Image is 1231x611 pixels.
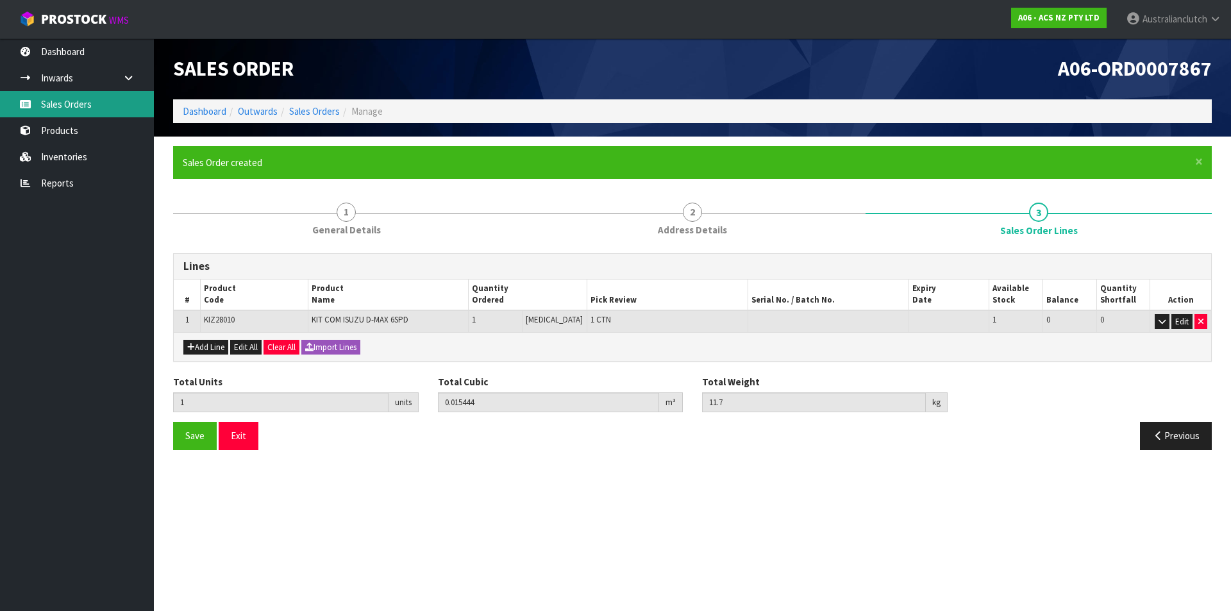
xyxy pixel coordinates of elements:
span: [MEDICAL_DATA] [526,314,583,325]
div: m³ [659,392,683,413]
span: 0 [1046,314,1050,325]
label: Total Weight [702,375,760,389]
th: Product Code [201,280,308,310]
input: Total Units [173,392,389,412]
small: WMS [109,14,129,26]
span: Manage [351,105,383,117]
th: Quantity Shortfall [1096,280,1150,310]
span: Sales Order Lines [173,244,1212,460]
h3: Lines [183,260,1202,272]
span: 1 [185,314,189,325]
span: Australianclutch [1143,13,1207,25]
th: Quantity Ordered [469,280,587,310]
th: Pick Review [587,280,748,310]
span: 1 [992,314,996,325]
input: Total Cubic [438,392,660,412]
img: cube-alt.png [19,11,35,27]
span: 1 [472,314,476,325]
button: Import Lines [301,340,360,355]
label: Total Cubic [438,375,488,389]
span: × [1195,153,1203,171]
span: 1 CTN [590,314,611,325]
button: Edit [1171,314,1193,330]
button: Edit All [230,340,262,355]
div: units [389,392,419,413]
span: 0 [1100,314,1104,325]
a: Sales Orders [289,105,340,117]
span: Sales Order Lines [1000,224,1078,237]
span: 2 [683,203,702,222]
button: Clear All [264,340,299,355]
span: ProStock [41,11,106,28]
label: Total Units [173,375,222,389]
th: Expiry Date [909,280,989,310]
span: General Details [312,223,381,237]
th: Balance [1043,280,1097,310]
input: Total Weight [702,392,926,412]
span: Save [185,430,205,442]
button: Exit [219,422,258,449]
span: Sales Order created [183,156,262,169]
a: Outwards [238,105,278,117]
span: Sales Order [173,56,294,81]
th: Available Stock [989,280,1043,310]
button: Previous [1140,422,1212,449]
span: A06-ORD0007867 [1058,56,1212,81]
button: Save [173,422,217,449]
div: kg [926,392,948,413]
th: Serial No. / Batch No. [748,280,909,310]
span: Address Details [658,223,727,237]
th: # [174,280,201,310]
a: Dashboard [183,105,226,117]
th: Action [1150,280,1211,310]
strong: A06 - ACS NZ PTY LTD [1018,12,1100,23]
span: KIT COM ISUZU D-MAX 6SPD [312,314,408,325]
span: 1 [337,203,356,222]
button: Add Line [183,340,228,355]
th: Product Name [308,280,469,310]
span: KIZ28010 [204,314,235,325]
span: 3 [1029,203,1048,222]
